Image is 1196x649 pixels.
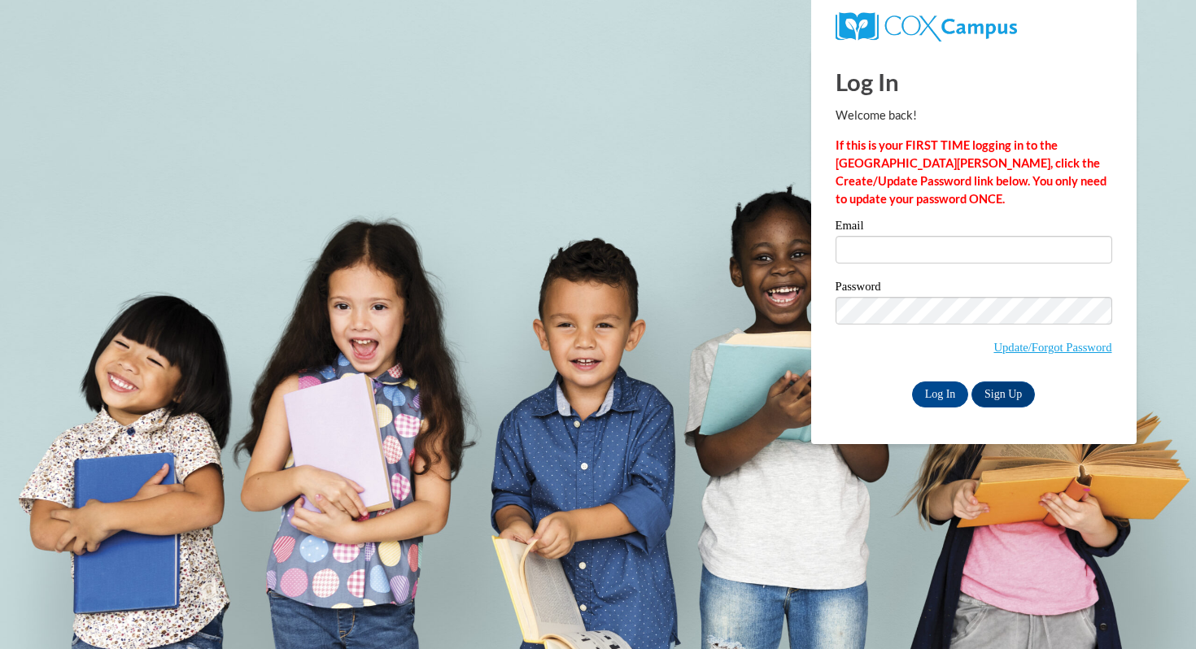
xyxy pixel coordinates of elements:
[836,138,1107,206] strong: If this is your FIRST TIME logging in to the [GEOGRAPHIC_DATA][PERSON_NAME], click the Create/Upd...
[836,107,1112,124] p: Welcome back!
[971,381,1035,407] a: Sign Up
[836,19,1017,33] a: COX Campus
[912,381,969,407] input: Log In
[836,65,1112,98] h1: Log In
[993,341,1111,354] a: Update/Forgot Password
[836,220,1112,236] label: Email
[836,12,1017,41] img: COX Campus
[836,281,1112,297] label: Password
